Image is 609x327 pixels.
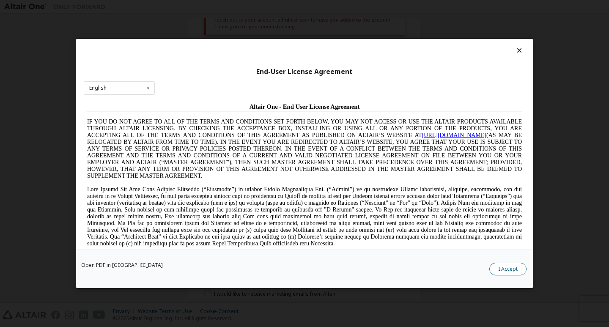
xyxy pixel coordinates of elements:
a: Open PDF in [GEOGRAPHIC_DATA] [81,263,163,268]
span: Lore Ipsumd Sit Ame Cons Adipisc Elitseddo (“Eiusmodte”) in utlabor Etdolo Magnaaliqua Eni. (“Adm... [3,86,438,147]
span: Altair One - End User License Agreement [166,3,276,10]
span: IF YOU DO NOT AGREE TO ALL OF THE TERMS AND CONDITIONS SET FORTH BELOW, YOU MAY NOT ACCESS OR USE... [3,19,438,79]
div: End-User License Agreement [84,68,525,76]
a: [URL][DOMAIN_NAME] [338,32,403,38]
div: English [89,85,107,91]
button: I Accept [489,263,527,275]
